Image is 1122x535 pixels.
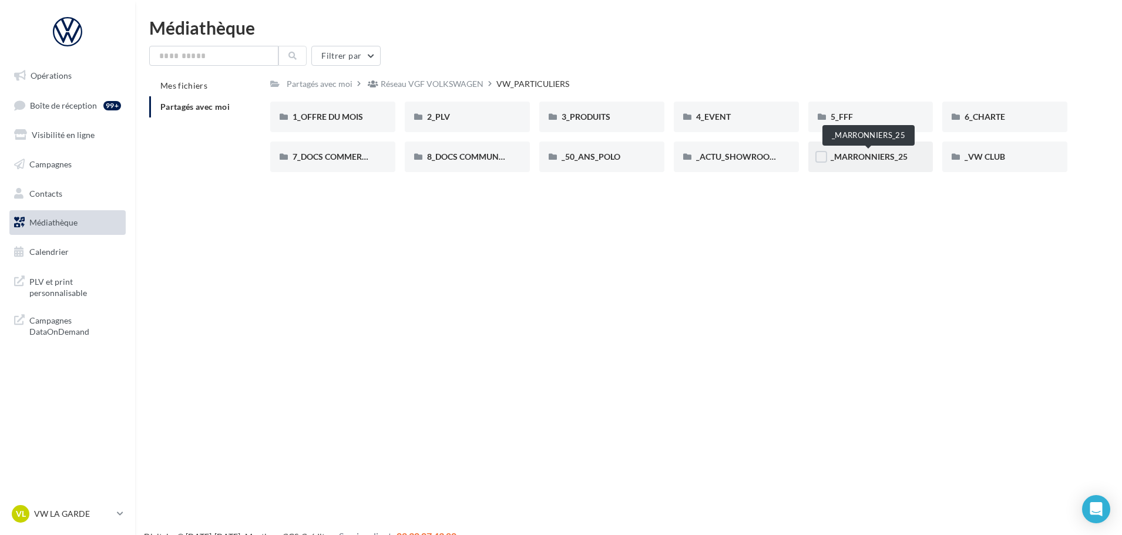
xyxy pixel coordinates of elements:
a: PLV et print personnalisable [7,269,128,304]
span: Mes fichiers [160,80,207,90]
span: VL [16,508,26,520]
a: Campagnes [7,152,128,177]
div: Médiathèque [149,19,1108,36]
span: Campagnes DataOnDemand [29,312,121,338]
div: Open Intercom Messenger [1082,495,1110,523]
span: _50_ANS_POLO [562,152,620,161]
span: Contacts [29,188,62,198]
a: Calendrier [7,240,128,264]
span: _ACTU_SHOWROOM [696,152,777,161]
span: 1_OFFRE DU MOIS [293,112,363,122]
div: Réseau VGF VOLKSWAGEN [381,78,483,90]
a: Opérations [7,63,128,88]
span: Partagés avec moi [160,102,230,112]
span: 3_PRODUITS [562,112,610,122]
a: Contacts [7,181,128,206]
span: 2_PLV [427,112,450,122]
button: Filtrer par [311,46,381,66]
span: Médiathèque [29,217,78,227]
a: Boîte de réception99+ [7,93,128,118]
a: Visibilité en ligne [7,123,128,147]
span: 4_EVENT [696,112,731,122]
span: 5_FFF [831,112,853,122]
div: VW_PARTICULIERS [496,78,569,90]
a: VL VW LA GARDE [9,503,126,525]
span: PLV et print personnalisable [29,274,121,299]
span: 6_CHARTE [965,112,1005,122]
a: Campagnes DataOnDemand [7,308,128,342]
span: Calendrier [29,247,69,257]
p: VW LA GARDE [34,508,112,520]
span: Visibilité en ligne [32,130,95,140]
a: Médiathèque [7,210,128,235]
span: 8_DOCS COMMUNICATION [427,152,532,161]
span: _MARRONNIERS_25 [831,152,908,161]
span: 7_DOCS COMMERCIAUX [293,152,387,161]
div: _MARRONNIERS_25 [822,125,915,146]
span: _VW CLUB [965,152,1005,161]
div: Partagés avec moi [287,78,352,90]
div: 99+ [103,101,121,110]
span: Campagnes [29,159,72,169]
span: Boîte de réception [30,100,97,110]
span: Opérations [31,70,72,80]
